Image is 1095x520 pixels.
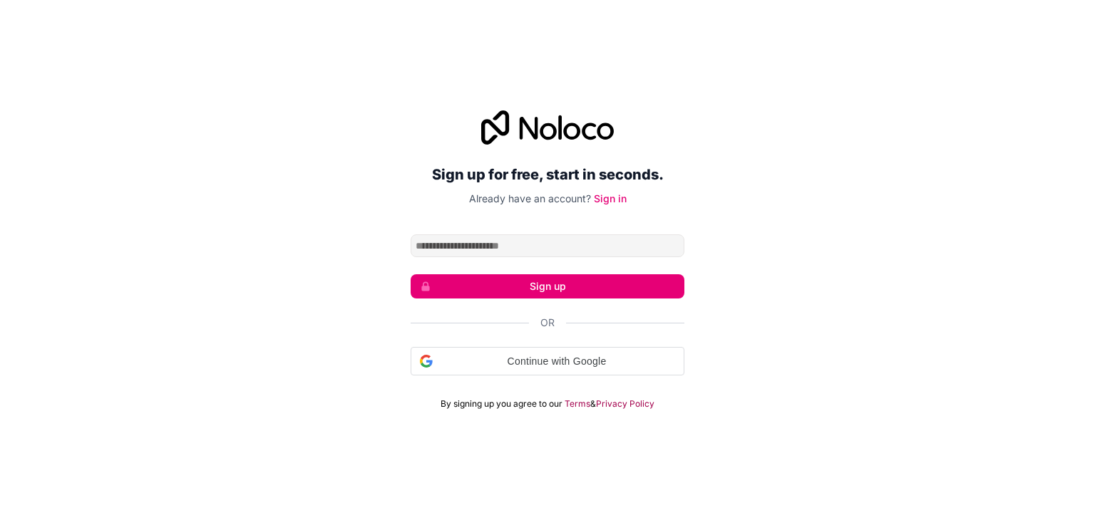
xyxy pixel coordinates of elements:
span: Already have an account? [469,192,591,204]
span: By signing up you agree to our [441,398,562,410]
span: Continue with Google [438,354,675,369]
input: Email address [411,234,684,257]
a: Privacy Policy [596,398,654,410]
div: Continue with Google [411,347,684,375]
h2: Sign up for free, start in seconds. [411,162,684,187]
a: Terms [565,398,590,410]
button: Sign up [411,274,684,298]
span: Or [540,316,555,330]
span: & [590,398,596,410]
a: Sign in [594,192,627,204]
